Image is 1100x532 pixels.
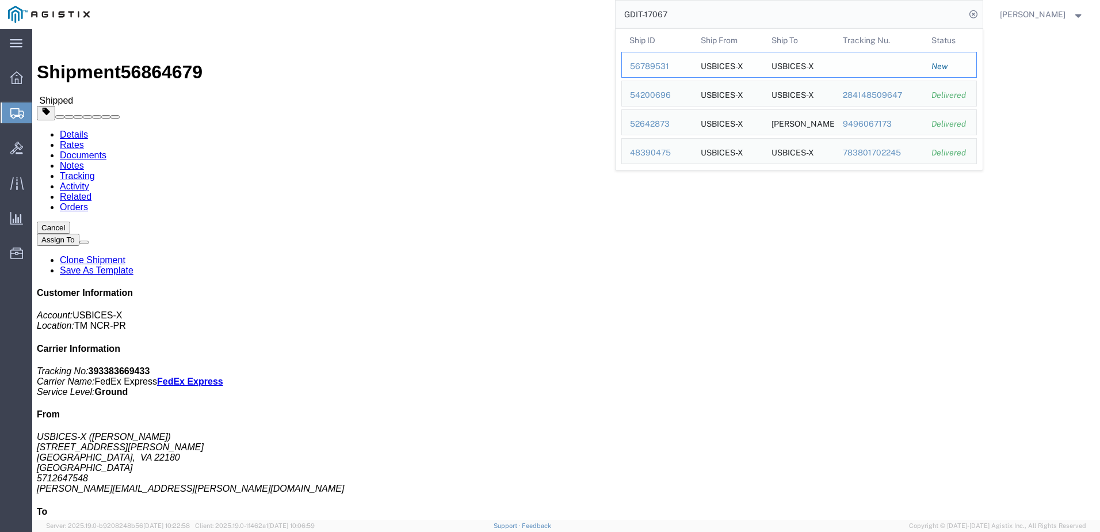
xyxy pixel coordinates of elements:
div: New [931,60,968,73]
span: Dylan Jewell [1000,8,1065,21]
div: 56789531 [630,60,685,73]
div: Delivered [931,147,968,159]
div: USBICES-X [771,139,814,164]
iframe: FS Legacy Container [32,29,1100,520]
span: Copyright © [DATE]-[DATE] Agistix Inc., All Rights Reserved [909,521,1086,531]
div: 284148509647 [842,89,915,101]
img: logo [8,6,90,23]
span: Server: 2025.19.0-b9208248b56 [46,522,190,529]
span: Client: 2025.19.0-1f462a1 [195,522,315,529]
div: 783801702245 [842,147,915,159]
div: Curtiss-Wright PacStar [771,110,827,135]
div: USBICES-X [771,52,814,77]
div: 52642873 [630,118,685,130]
span: [DATE] 10:22:58 [143,522,190,529]
div: USBICES-X [700,110,743,135]
div: 9496067173 [842,118,915,130]
button: [PERSON_NAME] [999,7,1084,21]
span: [DATE] 10:06:59 [268,522,315,529]
a: Support [494,522,522,529]
div: 54200696 [630,89,685,101]
div: Delivered [931,89,968,101]
div: USBICES-X [700,139,743,164]
div: USBICES-X [771,81,814,106]
th: Ship From [692,29,763,52]
div: 48390475 [630,147,685,159]
input: Search for shipment number, reference number [616,1,965,28]
table: Search Results [621,29,983,170]
th: Status [923,29,977,52]
div: Delivered [931,118,968,130]
a: Feedback [522,522,551,529]
th: Tracking Nu. [834,29,923,52]
th: Ship To [763,29,835,52]
div: USBICES-X [700,52,743,77]
th: Ship ID [621,29,693,52]
div: USBICES-X [700,81,743,106]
